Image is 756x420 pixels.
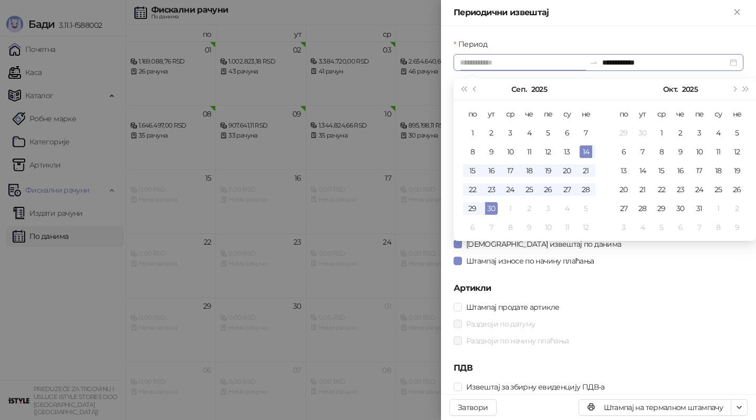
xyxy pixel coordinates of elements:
[731,221,743,234] div: 9
[693,221,706,234] div: 7
[693,145,706,158] div: 10
[712,127,724,139] div: 4
[674,183,687,196] div: 23
[617,145,630,158] div: 6
[655,202,668,215] div: 29
[655,127,668,139] div: 1
[633,142,652,161] td: 2025-10-07
[709,218,728,237] td: 2025-11-08
[731,145,743,158] div: 12
[728,199,747,218] td: 2025-11-02
[580,164,592,177] div: 21
[690,161,709,180] td: 2025-10-17
[504,221,517,234] div: 8
[740,79,752,100] button: Следећа година (Control + right)
[731,202,743,215] div: 2
[463,218,482,237] td: 2025-10-06
[655,164,668,177] div: 15
[712,164,724,177] div: 18
[728,218,747,237] td: 2025-11-09
[614,142,633,161] td: 2025-10-06
[454,38,493,50] label: Период
[633,180,652,199] td: 2025-10-21
[482,123,501,142] td: 2025-09-02
[539,142,558,161] td: 2025-09-12
[671,123,690,142] td: 2025-10-02
[731,164,743,177] div: 19
[712,183,724,196] div: 25
[504,202,517,215] div: 1
[693,127,706,139] div: 3
[671,142,690,161] td: 2025-10-09
[466,145,479,158] div: 8
[652,218,671,237] td: 2025-11-05
[712,202,724,215] div: 1
[463,123,482,142] td: 2025-09-01
[531,79,547,100] button: Изабери годину
[636,183,649,196] div: 21
[633,123,652,142] td: 2025-09-30
[731,127,743,139] div: 5
[520,123,539,142] td: 2025-09-04
[671,180,690,199] td: 2025-10-23
[485,145,498,158] div: 9
[709,180,728,199] td: 2025-10-25
[663,79,677,100] button: Изабери месец
[576,123,595,142] td: 2025-09-07
[636,164,649,177] div: 14
[523,164,535,177] div: 18
[617,127,630,139] div: 29
[674,202,687,215] div: 30
[561,145,573,158] div: 13
[511,79,527,100] button: Изабери месец
[674,145,687,158] div: 9
[520,142,539,161] td: 2025-09-11
[580,145,592,158] div: 14
[482,199,501,218] td: 2025-09-30
[580,202,592,215] div: 5
[728,79,740,100] button: Следећи месец (PageDown)
[504,183,517,196] div: 24
[579,399,731,416] button: Штампај на термалном штампачу
[482,180,501,199] td: 2025-09-23
[576,104,595,123] th: не
[458,79,469,100] button: Претходна година (Control + left)
[520,218,539,237] td: 2025-10-09
[501,123,520,142] td: 2025-09-03
[482,104,501,123] th: ут
[652,199,671,218] td: 2025-10-29
[558,142,576,161] td: 2025-09-13
[520,161,539,180] td: 2025-09-18
[466,183,479,196] div: 22
[485,164,498,177] div: 16
[539,199,558,218] td: 2025-10-03
[690,218,709,237] td: 2025-11-07
[482,161,501,180] td: 2025-09-16
[542,183,554,196] div: 26
[690,180,709,199] td: 2025-10-24
[462,335,573,346] span: Раздвоји по начину плаћања
[485,221,498,234] div: 7
[523,202,535,215] div: 2
[617,202,630,215] div: 27
[542,127,554,139] div: 5
[709,161,728,180] td: 2025-10-18
[558,180,576,199] td: 2025-09-27
[652,142,671,161] td: 2025-10-08
[614,123,633,142] td: 2025-09-29
[501,218,520,237] td: 2025-10-08
[617,164,630,177] div: 13
[728,123,747,142] td: 2025-10-05
[674,164,687,177] div: 16
[728,104,747,123] th: не
[655,183,668,196] div: 22
[671,218,690,237] td: 2025-11-06
[501,161,520,180] td: 2025-09-17
[671,104,690,123] th: че
[580,221,592,234] div: 12
[469,79,481,100] button: Претходни месец (PageUp)
[466,221,479,234] div: 6
[462,318,539,330] span: Раздвоји по датуму
[558,218,576,237] td: 2025-10-11
[674,127,687,139] div: 2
